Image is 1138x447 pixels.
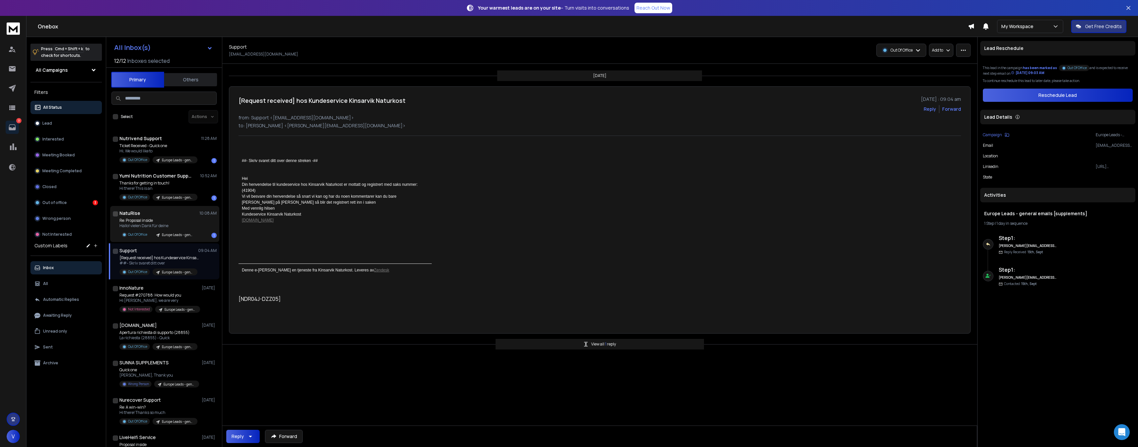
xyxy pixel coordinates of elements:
[119,322,157,329] h1: [DOMAIN_NAME]
[43,345,53,350] p: Sent
[242,205,428,229] p: Med vennlig hilsen Kundeservice Kinsarvik Naturkost
[119,397,161,403] h1: Nurecover Support
[265,430,303,443] button: Forward
[984,114,1012,120] p: Lead Details
[119,223,197,228] p: Hallo! vielen Dank für deine
[119,255,199,261] p: [Request received] hos Kundeservice Kinsarvik
[164,307,196,312] p: Europe Leads - general emails [supplements]
[1028,250,1043,254] span: 15th, Sept
[199,211,217,216] p: 10:08 AM
[30,212,102,225] button: Wrong person
[164,72,217,87] button: Others
[119,247,137,254] h1: Support
[996,221,1028,226] span: 1 day in sequence
[921,96,961,102] p: [DATE] : 09:04 am
[119,293,199,298] p: Request #270788: How would you
[43,329,67,334] p: Unread only
[42,168,82,174] p: Meeting Completed
[42,137,64,142] p: Interested
[984,45,1024,52] p: Lead Reschedule
[202,360,217,365] p: [DATE]
[42,184,57,189] p: Closed
[999,234,1057,242] h6: Step 1 :
[43,360,58,366] p: Archive
[119,330,197,335] p: Apertura richiesta di supporto (28855)
[30,164,102,178] button: Meeting Completed
[111,72,164,88] button: Primary
[239,114,961,121] p: from: Support <[EMAIL_ADDRESS][DOMAIN_NAME]>
[119,143,197,148] p: Ticket Received - Quick one
[30,261,102,274] button: Inbox
[1096,143,1133,148] p: [EMAIL_ADDRESS][DOMAIN_NAME]
[119,261,199,266] p: ##- Skriv svaret ditt over
[242,176,428,193] p: Hei Din henvendelse til kundeservice hos Kinsarvik Naturkost er mottatt og registrert med saks nu...
[30,341,102,354] button: Sent
[30,133,102,146] button: Interested
[1096,164,1133,169] p: [URL][DOMAIN_NAME]
[202,323,217,328] p: [DATE]
[119,434,156,441] h1: LiveHelfi Service
[43,297,79,302] p: Automatic Replies
[93,200,98,205] div: 3
[1085,23,1122,30] p: Get Free Credits
[1011,70,1044,75] div: [DATE] 09:03 AM
[226,430,260,443] button: Reply
[128,269,147,274] p: Out Of Office
[43,281,48,286] p: All
[30,277,102,290] button: All
[198,248,217,253] p: 09:04 AM
[30,228,102,241] button: Not Interested
[232,433,244,440] div: Reply
[128,195,147,200] p: Out Of Office
[200,173,217,179] p: 10:52 AM
[30,325,102,338] button: Unread only
[42,121,52,126] p: Lead
[942,106,961,112] div: Forward
[983,164,998,169] p: linkedin
[1023,65,1057,70] span: has been marked as
[202,435,217,440] p: [DATE]
[128,157,147,162] p: Out Of Office
[983,175,992,180] p: state
[54,45,84,53] span: Cmd + Shift + k
[119,373,199,378] p: [PERSON_NAME], Thank you
[999,266,1057,274] h6: Step 1 :
[211,158,217,163] div: 1
[983,143,993,148] p: Email
[114,57,126,65] span: 12 / 12
[980,188,1135,202] div: Activities
[983,153,998,159] p: location
[229,52,298,57] p: [EMAIL_ADDRESS][DOMAIN_NAME]
[43,265,54,270] p: Inbox
[984,210,1131,217] h1: Europe Leads - general emails [supplements]
[999,275,1057,280] h6: [PERSON_NAME][EMAIL_ADDRESS][DOMAIN_NAME]
[7,430,20,443] button: V
[119,359,169,366] h1: SUNNA SUPPLEMENTS
[1004,281,1037,286] p: Contacted
[984,221,994,226] span: 1 Step
[984,221,1131,226] div: |
[121,114,133,119] label: Select
[374,268,389,272] a: Zendesk
[7,22,20,35] img: logo
[891,48,913,53] p: Out Of Office
[42,152,75,158] p: Meeting Booked
[1068,65,1087,70] p: Out Of Office
[42,216,71,221] p: Wrong person
[162,195,194,200] p: Europe Leads - general emails [supplements]
[30,88,102,97] h3: Filters
[119,186,197,191] p: Hi there! This is an
[211,195,217,201] div: 1
[119,148,197,154] p: Hi, We would like to
[119,405,197,410] p: Re: A win-win?
[162,345,194,349] p: Europe Leads - general emails [supplements]
[162,158,194,163] p: Europe Leads - general emails [supplements]
[30,101,102,114] button: All Status
[239,264,432,282] div: Denne e-[PERSON_NAME] en tjeneste fra Kinsarvik Naturkost. Leveres av
[1001,23,1036,30] p: My Workspace
[162,270,194,275] p: Europe Leads - general emails [supplements]
[605,341,607,347] span: 1
[999,243,1057,248] h6: [PERSON_NAME][EMAIL_ADDRESS][DOMAIN_NAME]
